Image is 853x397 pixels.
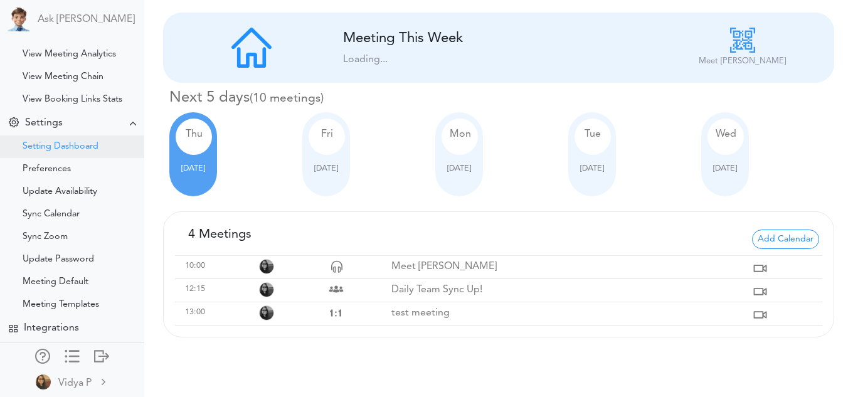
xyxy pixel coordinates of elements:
[24,322,79,334] div: Integrations
[259,259,274,274] img: Organizer Vidya Pamidi
[750,258,770,278] img: https://meet.google.com/nbh-xwdd-ocw
[730,28,755,53] img: qr-code_icon.png
[185,308,205,316] span: 13:00
[23,302,99,308] div: Meeting Templates
[752,233,819,243] a: Add Calendar
[321,129,333,139] span: Fri
[343,30,619,47] div: Meeting This Week
[25,117,63,129] div: Settings
[9,324,18,333] div: TEAMCAL AI Workflow Apps
[343,52,654,67] div: Loading...
[23,144,98,150] div: Setting Dashboard
[23,257,94,263] div: Update Password
[750,305,770,325] img: https://us04web.zoom.us/j/2255824062?pwd=uqssWIgRHzmfsAL8ml6vgfZAUBqEju.1
[327,304,344,322] img: One on one with vidyapamidi1608@gmail.com
[259,282,274,297] img: Organizer Raj Lal
[38,14,135,26] a: Ask [PERSON_NAME]
[185,285,205,293] span: 12:15
[447,164,471,172] span: [DATE]
[186,129,203,139] span: Thu
[23,51,116,58] div: View Meeting Analytics
[391,307,751,319] p: test meeting
[35,349,50,361] div: Manage Members and Externals
[327,258,347,278] img: Time Box
[259,305,274,320] img: Organizer Bhavi Patel
[752,230,819,249] span: Add Calendar
[23,189,97,195] div: Update Availability
[36,374,51,389] img: 2Q==
[699,55,786,68] p: Meet [PERSON_NAME]
[23,279,88,285] div: Meeting Default
[181,164,205,172] span: [DATE]
[23,166,71,172] div: Preferences
[185,262,205,270] span: 10:00
[23,211,80,218] div: Sync Calendar
[580,164,604,172] span: [DATE]
[58,376,92,391] div: Vidya P
[391,261,751,273] p: Meet [PERSON_NAME]
[169,89,834,107] h4: Next 5 days
[1,368,143,396] a: Vidya P
[94,349,109,361] div: Log out
[250,92,324,105] small: 10 meetings this week
[23,234,68,240] div: Sync Zoom
[6,6,31,31] img: Powered by TEAMCAL AI
[188,228,252,241] span: 4 Meetings
[716,129,736,139] span: Wed
[65,349,80,361] div: Show only icons
[391,284,751,296] p: Daily Team Sync Up!
[450,129,471,139] span: Mon
[585,129,601,139] span: Tue
[23,74,103,80] div: View Meeting Chain
[750,282,770,302] img: https://us06web.zoom.us/j/6503929270?pwd=ib5uQR2S3FCPJwbgPwoLAQZUDK0A5A.1
[23,97,122,103] div: View Booking Links Stats
[314,164,338,172] span: [DATE]
[326,279,346,299] img: Team Meeting with 6 attendees bhavi@teamcalendar.aijagik22@gmail.com,thaianle.work@gmail.com,vidy...
[65,349,80,366] a: Change side menu
[713,164,737,172] span: [DATE]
